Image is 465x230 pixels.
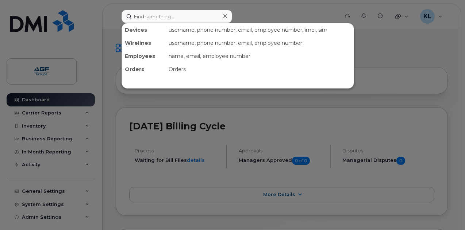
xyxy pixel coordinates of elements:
[433,198,460,225] iframe: Messenger Launcher
[122,63,166,76] div: Orders
[122,23,166,36] div: Devices
[166,50,354,63] div: name, email, employee number
[166,63,354,76] div: Orders
[166,23,354,36] div: username, phone number, email, employee number, imei, sim
[166,36,354,50] div: username, phone number, email, employee number
[122,36,166,50] div: Wirelines
[122,50,166,63] div: Employees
